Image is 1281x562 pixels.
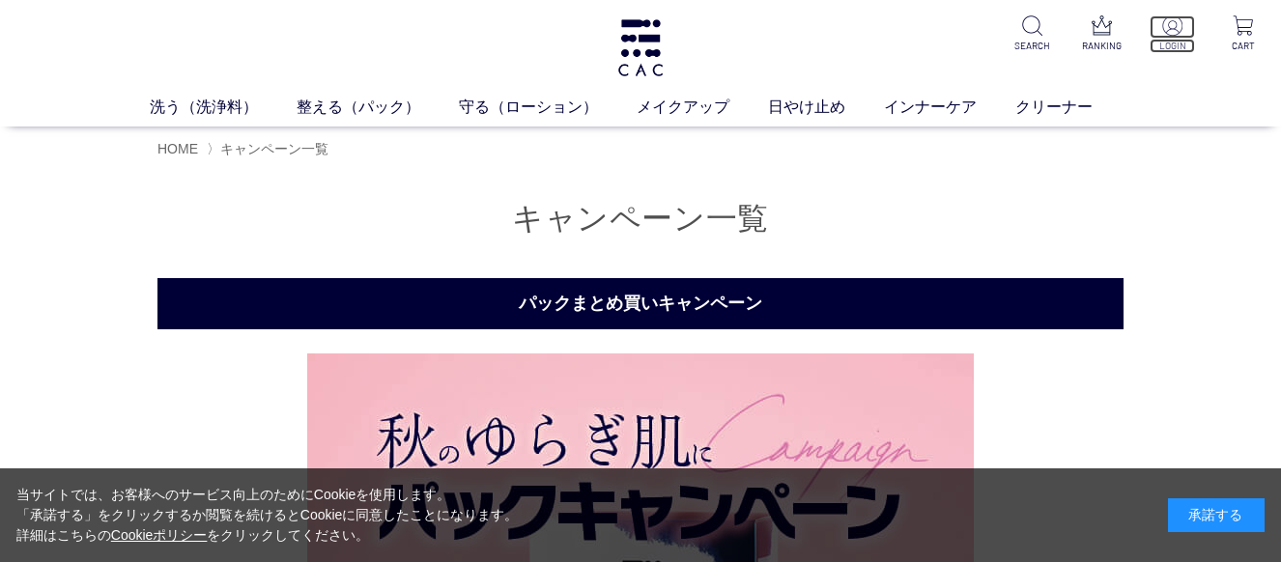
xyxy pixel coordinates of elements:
a: 日やけ止め [768,96,884,119]
p: RANKING [1080,39,1125,53]
span: キャンペーン一覧 [220,141,328,156]
a: RANKING [1080,15,1125,53]
p: SEARCH [1010,39,1055,53]
a: 守る（ローション） [459,96,637,119]
h2: パックまとめ買いキャンペーン [157,278,1124,329]
p: CART [1220,39,1266,53]
div: 承諾する [1168,498,1265,532]
a: CART [1220,15,1266,53]
a: クリーナー [1015,96,1131,119]
li: 〉 [207,140,333,158]
img: logo [615,19,666,76]
a: 整える（パック） [297,96,459,119]
h1: キャンペーン一覧 [157,198,1124,239]
a: インナーケア [884,96,1015,119]
p: LOGIN [1150,39,1195,53]
a: Cookieポリシー [111,527,208,543]
a: メイクアップ [637,96,768,119]
a: 洗う（洗浄料） [150,96,297,119]
a: LOGIN [1150,15,1195,53]
a: SEARCH [1010,15,1055,53]
div: 当サイトでは、お客様へのサービス向上のためにCookieを使用します。 「承諾する」をクリックするか閲覧を続けるとCookieに同意したことになります。 詳細はこちらの をクリックしてください。 [16,485,519,546]
a: HOME [157,141,198,156]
